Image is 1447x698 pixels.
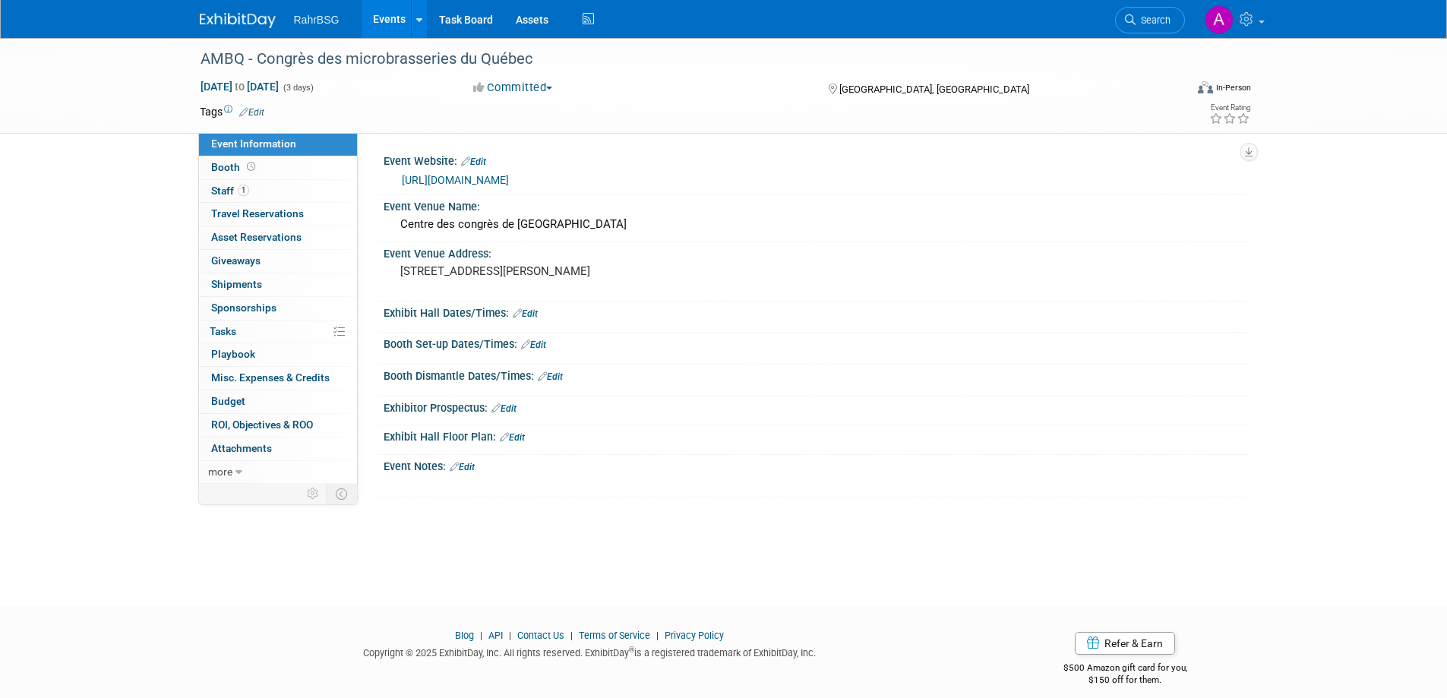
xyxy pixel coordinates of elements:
[244,161,258,172] span: Booth not reserved yet
[1003,674,1248,687] div: $150 off for them.
[199,226,357,249] a: Asset Reservations
[199,343,357,366] a: Playbook
[450,462,475,472] a: Edit
[1209,104,1250,112] div: Event Rating
[505,630,515,641] span: |
[395,213,1237,236] div: Centre des congrès de [GEOGRAPHIC_DATA]
[517,630,564,641] a: Contact Us
[1215,82,1251,93] div: In-Person
[521,340,546,350] a: Edit
[208,466,232,478] span: more
[199,156,357,179] a: Booth
[211,137,296,150] span: Event Information
[513,308,538,319] a: Edit
[384,333,1248,352] div: Booth Set-up Dates/Times:
[211,161,258,173] span: Booth
[199,321,357,343] a: Tasks
[199,250,357,273] a: Giveaways
[211,418,313,431] span: ROI, Objectives & ROO
[239,107,264,118] a: Edit
[195,46,1162,73] div: AMBQ - Congrès des microbrasseries du Québec
[210,325,236,337] span: Tasks
[1075,632,1175,655] a: Refer & Earn
[282,83,314,93] span: (3 days)
[500,432,525,443] a: Edit
[211,395,245,407] span: Budget
[1115,7,1185,33] a: Search
[567,630,577,641] span: |
[199,203,357,226] a: Travel Reservations
[629,646,634,654] sup: ®
[402,174,509,186] a: [URL][DOMAIN_NAME]
[384,425,1248,445] div: Exhibit Hall Floor Plan:
[199,414,357,437] a: ROI, Objectives & ROO
[455,630,474,641] a: Blog
[476,630,486,641] span: |
[211,185,249,197] span: Staff
[468,80,558,96] button: Committed
[384,302,1248,321] div: Exhibit Hall Dates/Times:
[211,278,262,290] span: Shipments
[1198,81,1213,93] img: Format-Inperson.png
[211,231,302,243] span: Asset Reservations
[839,84,1029,95] span: [GEOGRAPHIC_DATA], [GEOGRAPHIC_DATA]
[199,273,357,296] a: Shipments
[199,461,357,484] a: more
[384,365,1248,384] div: Booth Dismantle Dates/Times:
[384,455,1248,475] div: Event Notes:
[211,254,261,267] span: Giveaways
[200,643,981,660] div: Copyright © 2025 ExhibitDay, Inc. All rights reserved. ExhibitDay is a registered trademark of Ex...
[211,371,330,384] span: Misc. Expenses & Credits
[1205,5,1234,34] img: Ashley Grotewold
[199,437,357,460] a: Attachments
[665,630,724,641] a: Privacy Policy
[211,207,304,220] span: Travel Reservations
[200,104,264,119] td: Tags
[199,180,357,203] a: Staff1
[1003,652,1248,687] div: $500 Amazon gift card for you,
[384,242,1248,261] div: Event Venue Address:
[491,403,517,414] a: Edit
[211,442,272,454] span: Attachments
[1136,14,1171,26] span: Search
[200,13,276,28] img: ExhibitDay
[579,630,650,641] a: Terms of Service
[384,195,1248,214] div: Event Venue Name:
[384,150,1248,169] div: Event Website:
[300,484,327,504] td: Personalize Event Tab Strip
[384,396,1248,416] div: Exhibitor Prospectus:
[199,390,357,413] a: Budget
[199,367,357,390] a: Misc. Expenses & Credits
[488,630,503,641] a: API
[238,185,249,196] span: 1
[211,302,276,314] span: Sponsorships
[1095,79,1252,102] div: Event Format
[199,297,357,320] a: Sponsorships
[538,371,563,382] a: Edit
[199,133,357,156] a: Event Information
[461,156,486,167] a: Edit
[326,484,357,504] td: Toggle Event Tabs
[232,81,247,93] span: to
[652,630,662,641] span: |
[400,264,727,278] pre: [STREET_ADDRESS][PERSON_NAME]
[211,348,255,360] span: Playbook
[200,80,280,93] span: [DATE] [DATE]
[294,14,340,26] span: RahrBSG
